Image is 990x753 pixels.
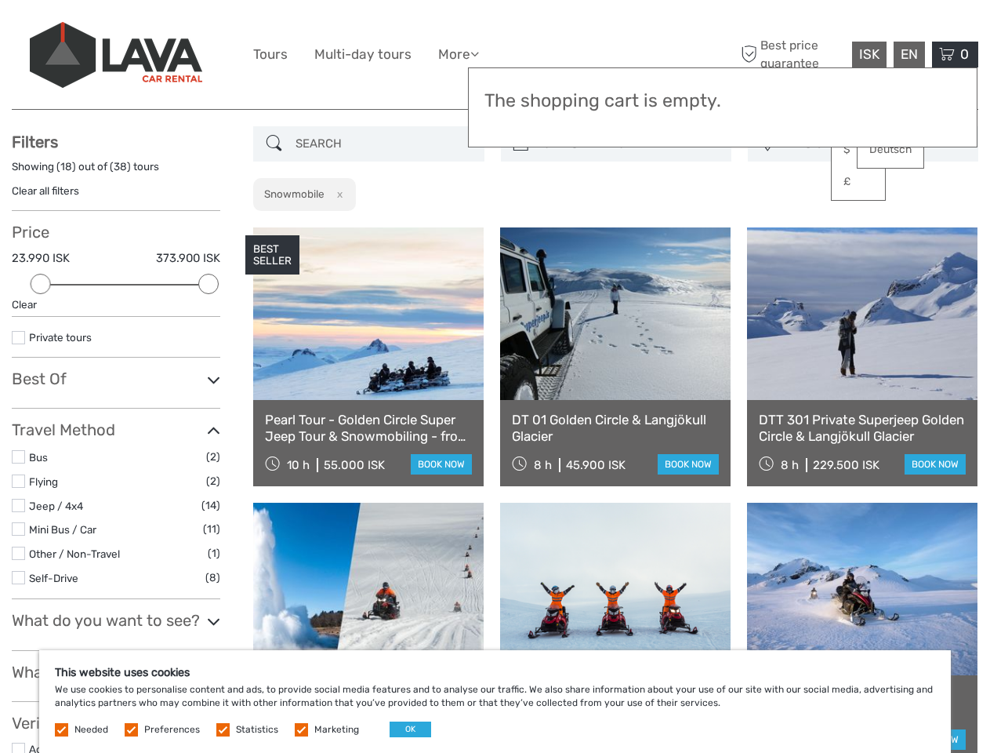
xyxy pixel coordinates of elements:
a: Tours [253,43,288,66]
a: Pearl Tour - Golden Circle Super Jeep Tour & Snowmobiling - from [GEOGRAPHIC_DATA] [265,412,472,444]
a: £ [832,168,885,196]
span: (1) [208,544,220,562]
span: 0 [958,46,971,62]
a: More [438,43,479,66]
span: (14) [201,497,220,515]
a: Clear all filters [12,184,79,197]
p: We're away right now. Please check back later! [22,27,177,40]
label: 38 [114,159,127,174]
h5: This website uses cookies [55,666,935,679]
a: book now [658,454,719,475]
label: 373.900 ISK [156,250,220,267]
span: (8) [205,569,220,587]
button: Open LiveChat chat widget [180,24,199,43]
strong: Filters [12,133,58,151]
button: OK [390,722,431,737]
div: 229.500 ISK [813,458,879,472]
span: (11) [203,520,220,538]
div: 45.900 ISK [566,458,626,472]
h3: Best Of [12,369,220,388]
a: Jeep / 4x4 [29,500,83,512]
button: x [327,186,348,202]
a: book now [905,454,966,475]
a: Flying [29,475,58,488]
div: We use cookies to personalise content and ads, to provide social media features and to analyse ou... [39,650,951,753]
label: Statistics [236,723,278,737]
a: Multi-day tours [314,43,412,66]
input: SEARCH [289,130,476,158]
img: 523-13fdf7b0-e410-4b32-8dc9-7907fc8d33f7_logo_big.jpg [30,22,202,88]
a: $ [832,136,885,164]
label: Needed [74,723,108,737]
label: 18 [60,159,72,174]
a: Bus [29,451,48,464]
h3: The shopping cart is empty. [484,90,961,112]
a: book now [411,454,472,475]
div: EN [894,42,925,67]
span: ISK [859,46,879,62]
h2: Snowmobile [264,187,325,200]
span: 8 h [534,458,552,472]
a: Self-Drive [29,572,78,584]
span: 10 h [287,458,310,472]
a: Deutsch [858,136,923,164]
span: 8 h [781,458,799,472]
a: DTT 301 Private Superjeep Golden Circle & Langjökull Glacier [759,412,966,444]
label: 23.990 ISK [12,250,70,267]
a: DT 01 Golden Circle & Langjökull Glacier [512,412,719,444]
span: (2) [206,448,220,466]
div: Clear [12,297,220,312]
a: Mini Bus / Car [29,523,96,536]
span: (2) [206,472,220,490]
h3: What do you want to see? [12,611,220,630]
div: BEST SELLER [245,235,299,275]
a: Other / Non-Travel [29,547,120,560]
div: 55.000 ISK [324,458,385,472]
h3: Travel Method [12,420,220,439]
h3: What do you want to do? [12,663,220,682]
label: Marketing [314,723,359,737]
a: Private tours [29,331,92,344]
div: Showing ( ) out of ( ) tours [12,159,220,184]
span: Best price guarantee [737,37,848,71]
h3: Price [12,223,220,242]
label: Preferences [144,723,200,737]
h3: Verified Operators [12,714,220,733]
